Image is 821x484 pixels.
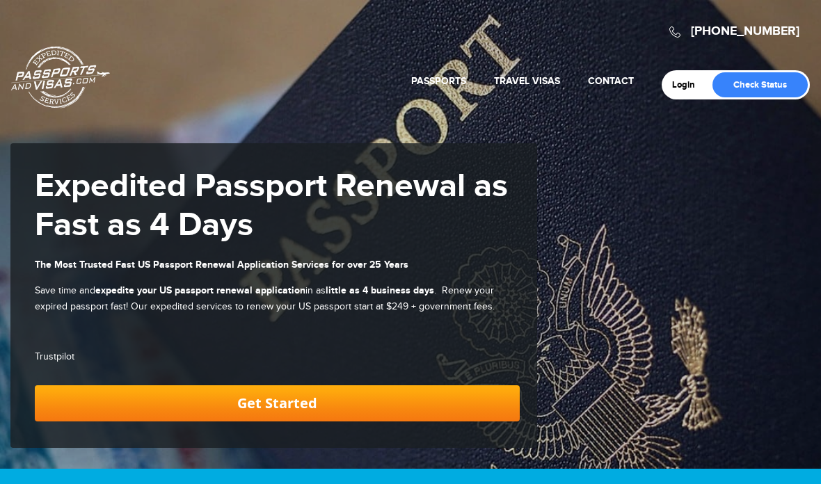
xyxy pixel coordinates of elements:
[588,75,634,87] a: Contact
[35,259,408,271] strong: The Most Trusted Fast US Passport Renewal Application Services for over 25 Years
[494,75,560,87] a: Travel Visas
[411,75,466,87] a: Passports
[11,46,110,108] a: Passports & [DOMAIN_NAME]
[326,284,434,296] strong: little as 4 business days
[35,283,520,314] p: Save time and in as . Renew your expired passport fast! Our expedited services to renew your US p...
[35,385,520,421] a: Get Started
[35,166,508,245] strong: Expedited Passport Renewal as Fast as 4 Days
[95,284,305,296] strong: expedite your US passport renewal application
[691,24,799,39] a: [PHONE_NUMBER]
[35,351,74,362] a: Trustpilot
[712,72,808,97] a: Check Status
[672,79,705,90] a: Login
